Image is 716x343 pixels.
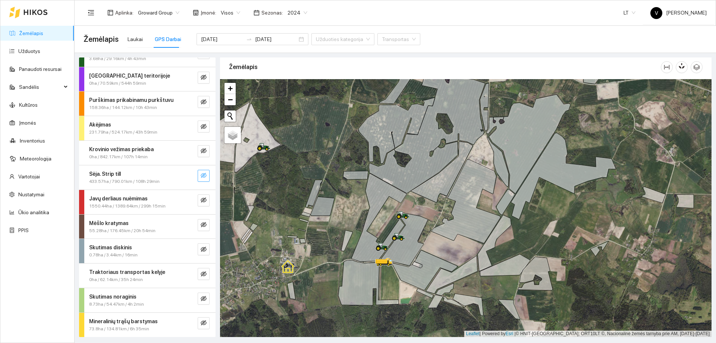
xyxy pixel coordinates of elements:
strong: Krovinio vežimas priekaba [89,146,154,152]
span: Sandėlis [19,79,62,94]
span: Groward Group [138,7,179,18]
button: eye-invisible [198,194,210,206]
button: eye-invisible [198,293,210,305]
span: eye-invisible [201,172,207,180]
span: 8.73ha / 54.47km / 4h 2min [89,301,144,308]
div: Purškimas prikabinamu purkštuvu158.36ha / 144.12km / 10h 43mineye-invisible [79,91,216,116]
strong: Purškimas prikabinamu purkštuvu [89,97,173,103]
span: eye-invisible [201,124,207,131]
strong: Sėja. Strip till [89,171,121,177]
button: eye-invisible [198,243,210,255]
span: eye-invisible [201,246,207,253]
div: [GEOGRAPHIC_DATA] teritorijoje0ha / 70.59km / 544h 59mineye-invisible [79,67,216,91]
span: Aplinka : [115,9,134,17]
a: Įmonės [19,120,36,126]
span: eye-invisible [201,271,207,278]
span: eye-invisible [201,222,207,229]
span: 55.28ha / 176.45km / 20h 54min [89,227,156,234]
a: Layers [224,127,241,143]
div: Traktoriaus transportas kelyje0ha / 62.14km / 35h 24mineye-invisible [79,264,216,288]
a: Užduotys [18,48,40,54]
span: layout [107,10,113,16]
span: to [246,36,252,42]
span: 158.36ha / 144.12km / 10h 43min [89,104,157,111]
button: eye-invisible [198,317,210,329]
span: + [228,84,233,93]
a: Nustatymai [18,191,44,197]
strong: Skutimas diskinis [89,244,132,250]
span: Visos [221,7,240,18]
a: Kultūros [19,102,38,108]
span: column-width [661,64,672,70]
span: eye-invisible [201,148,207,155]
div: Javų derliaus nuėmimas1550.44ha / 1389.64km / 299h 15mineye-invisible [79,190,216,214]
a: Zoom in [224,83,236,94]
span: eye-invisible [201,320,207,327]
span: Įmonė : [201,9,216,17]
a: Panaudoti resursai [19,66,62,72]
a: Ūkio analitika [18,209,49,215]
button: eye-invisible [198,72,210,84]
span: − [228,95,233,104]
span: 1550.44ha / 1389.64km / 299h 15min [89,203,166,210]
div: Krovinio vežimas priekaba0ha / 842.17km / 107h 14mineye-invisible [79,141,216,165]
span: menu-fold [88,9,94,16]
strong: Akėjimas [89,122,111,128]
strong: Mineralinių trąšų barstymas [89,318,158,324]
span: 2024 [288,7,307,18]
span: calendar [254,10,260,16]
div: Mineralinių trąšų barstymas73.8ha / 134.81km / 6h 35mineye-invisible [79,313,216,337]
span: 0ha / 842.17km / 107h 14min [89,153,148,160]
span: swap-right [246,36,252,42]
strong: Traktoriaus transportas kelyje [89,269,165,275]
span: eye-invisible [201,99,207,106]
span: 73.8ha / 134.81km / 6h 35min [89,325,149,333]
span: 0ha / 62.14km / 35h 24min [89,276,143,283]
input: Pabaigos data [255,35,297,43]
div: GPS Darbai [155,35,181,43]
div: Laukai [128,35,143,43]
span: eye-invisible [201,296,207,303]
strong: [GEOGRAPHIC_DATA] teritorijoje [89,73,170,79]
div: Skutimas diskinis0.78ha / 3.44km / 16mineye-invisible [79,239,216,263]
span: 231.79ha / 524.17km / 43h 59min [89,129,157,136]
span: 3.68ha / 29.16km / 4h 43min [89,55,146,62]
button: eye-invisible [198,121,210,132]
span: [PERSON_NAME] [650,10,707,16]
a: Meteorologija [20,156,51,162]
span: eye-invisible [201,197,207,204]
button: eye-invisible [198,219,210,231]
button: eye-invisible [198,170,210,182]
div: Mėšlo kratymas55.28ha / 176.45km / 20h 54mineye-invisible [79,215,216,239]
div: Žemėlapis [229,56,661,78]
span: shop [193,10,199,16]
button: Initiate a new search [224,110,236,122]
strong: Mėšlo kratymas [89,220,129,226]
div: Skutimas noraginis8.73ha / 54.47km / 4h 2mineye-invisible [79,288,216,312]
span: 433.57ha / 790.01km / 108h 29min [89,178,160,185]
div: | Powered by © HNIT-[GEOGRAPHIC_DATA]; ORT10LT ©, Nacionalinė žemės tarnyba prie AM, [DATE]-[DATE] [464,331,712,337]
span: eye-invisible [201,74,207,81]
a: Žemėlapis [19,30,43,36]
span: LT [624,7,635,18]
a: PPIS [18,227,29,233]
a: Zoom out [224,94,236,105]
strong: Javų derliaus nuėmimas [89,196,148,202]
span: Žemėlapis [84,33,119,45]
a: Leaflet [466,331,480,336]
strong: Skutimas noraginis [89,294,136,300]
button: eye-invisible [198,96,210,108]
span: 0ha / 70.59km / 544h 59min [89,80,146,87]
button: eye-invisible [198,145,210,157]
span: Sezonas : [261,9,283,17]
a: Vartotojai [18,174,40,180]
div: Sėja. Strip till433.57ha / 790.01km / 108h 29mineye-invisible [79,165,216,190]
span: | [515,331,516,336]
button: menu-fold [84,5,98,20]
a: Esri [506,331,514,336]
span: 0.78ha / 3.44km / 16min [89,252,138,259]
div: Akėjimas231.79ha / 524.17km / 43h 59mineye-invisible [79,116,216,140]
button: column-width [661,61,673,73]
button: eye-invisible [198,268,210,280]
input: Pradžios data [201,35,243,43]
